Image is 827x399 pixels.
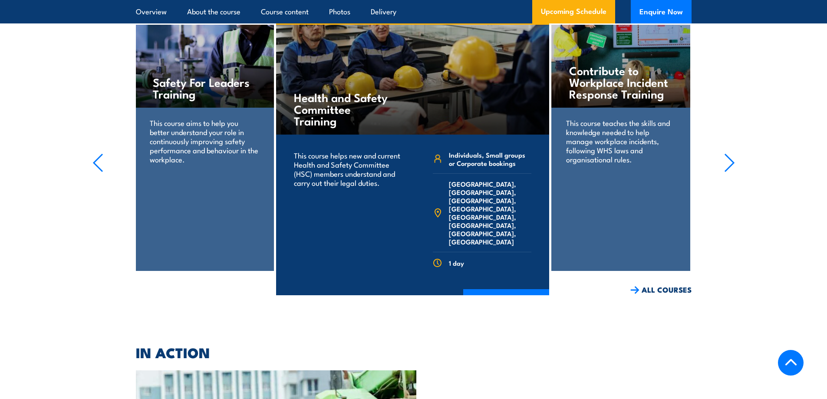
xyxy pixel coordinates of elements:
[569,64,672,99] h4: Contribute to Workplace Incident Response Training
[150,118,259,164] p: This course aims to help you better understand your role in continuously improving safety perform...
[566,118,675,164] p: This course teaches the skills and knowledge needed to help manage workplace incidents, following...
[294,91,396,126] h4: Health and Safety Committee Training
[463,289,549,312] a: COURSE DETAILS
[449,151,531,167] span: Individuals, Small groups or Corporate bookings
[294,151,401,187] p: This course helps new and current Health and Safety Committee (HSC) members understand and carry ...
[449,180,531,246] span: [GEOGRAPHIC_DATA], [GEOGRAPHIC_DATA], [GEOGRAPHIC_DATA], [GEOGRAPHIC_DATA], [GEOGRAPHIC_DATA], [G...
[136,346,692,358] h2: IN ACTION
[630,285,692,295] a: ALL COURSES
[153,76,256,99] h4: Safety For Leaders Training
[449,259,464,267] span: 1 day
